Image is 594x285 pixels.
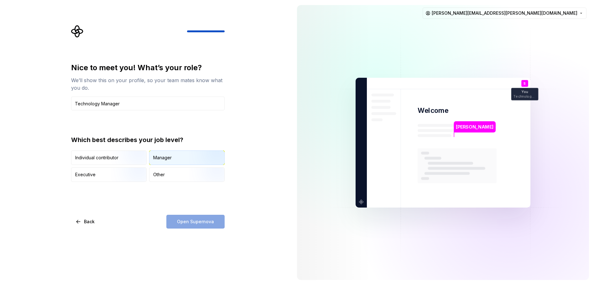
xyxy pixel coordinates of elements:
[522,90,528,93] p: You
[71,77,225,92] div: We’ll show this on your profile, so your team mates know what you do.
[71,135,225,144] div: Which best describes your job level?
[84,219,95,225] span: Back
[75,172,96,178] div: Executive
[71,63,225,73] div: Nice to meet you! What’s your role?
[71,97,225,110] input: Job title
[75,155,118,161] div: Individual contributor
[153,155,172,161] div: Manager
[418,106,448,115] p: Welcome
[432,10,577,16] span: [PERSON_NAME][EMAIL_ADDRESS][PERSON_NAME][DOMAIN_NAME]
[423,8,586,19] button: [PERSON_NAME][EMAIL_ADDRESS][PERSON_NAME][DOMAIN_NAME]
[456,123,493,130] p: [PERSON_NAME]
[71,215,100,229] button: Back
[524,82,526,85] p: S
[153,172,165,178] div: Other
[513,95,536,98] p: Technology Manager
[71,25,84,38] svg: Supernova Logo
